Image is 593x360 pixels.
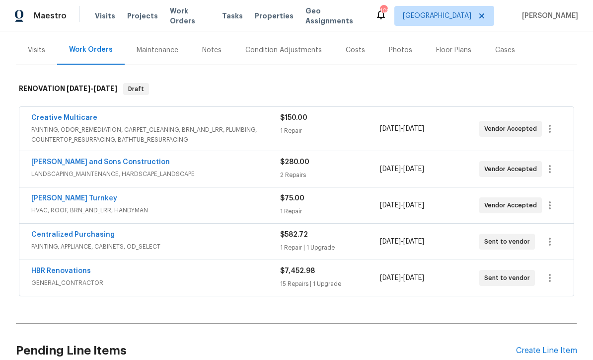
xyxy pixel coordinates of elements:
span: [DATE] [403,166,424,173]
div: RENOVATION [DATE]-[DATE]Draft [16,73,577,105]
div: Photos [389,45,412,55]
div: Notes [202,45,222,55]
span: [DATE] [380,202,401,209]
a: HBR Renovations [31,268,91,274]
span: HVAC, ROOF, BRN_AND_LRR, HANDYMAN [31,205,280,215]
div: Work Orders [69,45,113,55]
span: - [380,124,424,134]
div: Create Line Item [516,346,577,356]
span: Maestro [34,11,67,21]
div: Maintenance [137,45,178,55]
span: [DATE] [380,125,401,132]
span: - [380,200,424,210]
span: Vendor Accepted [484,200,541,210]
span: [DATE] [67,85,90,92]
span: $280.00 [280,159,309,166]
div: 1 Repair | 1 Upgrade [280,243,379,253]
div: 108 [380,6,387,16]
a: [PERSON_NAME] and Sons Construction [31,159,170,166]
span: PAINTING, APPLIANCE, CABINETS, OD_SELECT [31,242,280,252]
div: 2 Repairs [280,170,379,180]
span: Geo Assignments [305,6,363,26]
span: [DATE] [380,274,401,281]
div: 15 Repairs | 1 Upgrade [280,279,379,289]
div: Floor Plans [436,45,471,55]
span: [DATE] [403,238,424,245]
span: - [67,85,117,92]
span: Tasks [222,12,243,19]
span: [DATE] [403,274,424,281]
span: $150.00 [280,114,307,121]
span: [DATE] [93,85,117,92]
div: 1 Repair [280,206,379,216]
div: Visits [28,45,45,55]
a: Centralized Purchasing [31,231,115,238]
span: - [380,164,424,174]
span: LANDSCAPING_MAINTENANCE, HARDSCAPE_LANDSCAPE [31,169,280,179]
span: $7,452.98 [280,268,315,274]
span: Sent to vendor [484,237,534,247]
span: [DATE] [380,238,401,245]
span: Projects [127,11,158,21]
span: Vendor Accepted [484,164,541,174]
span: $582.72 [280,231,308,238]
span: Work Orders [170,6,210,26]
span: Vendor Accepted [484,124,541,134]
div: Costs [346,45,365,55]
span: Sent to vendor [484,273,534,283]
span: [DATE] [380,166,401,173]
span: Visits [95,11,115,21]
div: 1 Repair [280,126,379,136]
span: [DATE] [403,202,424,209]
span: PAINTING, ODOR_REMEDIATION, CARPET_CLEANING, BRN_AND_LRR, PLUMBING, COUNTERTOP_RESURFACING, BATHT... [31,125,280,145]
div: Condition Adjustments [245,45,322,55]
span: [DATE] [403,125,424,132]
a: Creative Multicare [31,114,97,121]
span: $75.00 [280,195,304,202]
div: Cases [495,45,515,55]
span: - [380,273,424,283]
span: Draft [124,84,148,94]
span: [GEOGRAPHIC_DATA] [403,11,471,21]
span: [PERSON_NAME] [518,11,578,21]
a: [PERSON_NAME] Turnkey [31,195,117,202]
span: Properties [255,11,294,21]
h6: RENOVATION [19,83,117,95]
span: - [380,237,424,247]
span: GENERAL_CONTRACTOR [31,278,280,288]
